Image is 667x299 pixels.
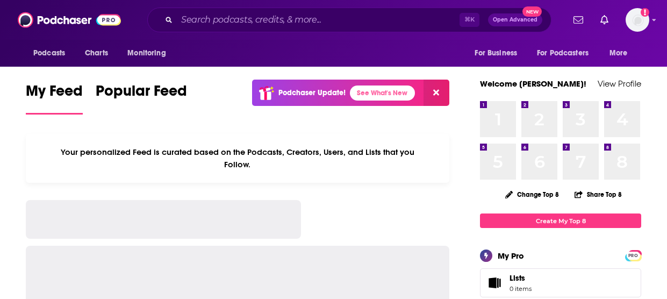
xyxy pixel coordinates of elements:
button: Change Top 8 [499,188,565,201]
button: open menu [467,43,530,63]
span: Logged in as kkade [626,8,649,32]
a: PRO [627,251,640,259]
span: My Feed [26,82,83,106]
a: Create My Top 8 [480,213,641,228]
button: open menu [120,43,180,63]
button: Open AdvancedNew [488,13,542,26]
a: See What's New [350,86,415,101]
button: open menu [602,43,641,63]
a: Charts [78,43,114,63]
input: Search podcasts, credits, & more... [177,11,460,29]
div: My Pro [498,251,524,261]
a: Show notifications dropdown [569,11,587,29]
p: Podchaser Update! [278,88,346,97]
a: View Profile [598,79,641,89]
span: Charts [85,46,108,61]
span: For Podcasters [537,46,589,61]
a: Show notifications dropdown [596,11,613,29]
span: Monitoring [127,46,166,61]
button: open menu [530,43,604,63]
a: My Feed [26,82,83,115]
a: Lists [480,268,641,297]
span: ⌘ K [460,13,479,27]
span: PRO [627,252,640,260]
img: Podchaser - Follow, Share and Rate Podcasts [18,10,121,30]
span: Podcasts [33,46,65,61]
img: User Profile [626,8,649,32]
svg: Add a profile image [641,8,649,17]
span: More [609,46,628,61]
a: Welcome [PERSON_NAME]! [480,79,586,89]
span: Lists [510,273,532,283]
div: Search podcasts, credits, & more... [147,8,551,32]
span: Open Advanced [493,17,537,23]
span: Popular Feed [96,82,187,106]
span: For Business [475,46,517,61]
button: Share Top 8 [574,184,622,205]
div: Your personalized Feed is curated based on the Podcasts, Creators, Users, and Lists that you Follow. [26,134,449,183]
button: Show profile menu [626,8,649,32]
button: open menu [26,43,79,63]
span: New [522,6,542,17]
span: 0 items [510,285,532,293]
span: Lists [510,273,525,283]
span: Lists [484,275,505,290]
a: Popular Feed [96,82,187,115]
